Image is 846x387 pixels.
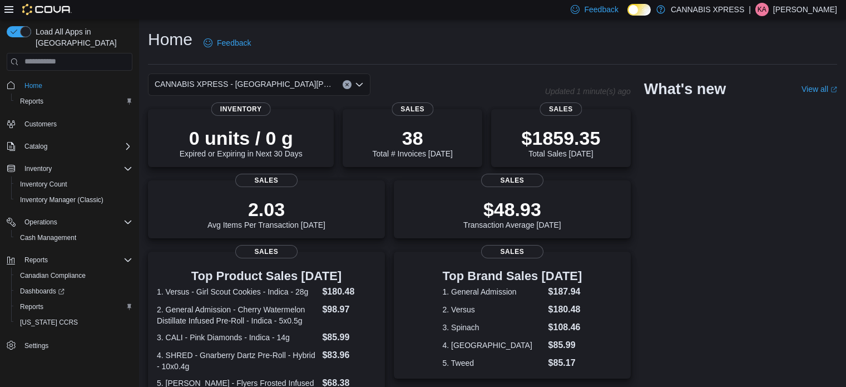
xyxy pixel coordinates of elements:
[548,303,582,316] dd: $180.48
[20,302,43,311] span: Reports
[671,3,744,16] p: CANNABIS XPRESS
[2,252,137,268] button: Reports
[16,300,48,313] a: Reports
[545,87,631,96] p: Updated 1 minute(s) ago
[24,164,52,173] span: Inventory
[24,341,48,350] span: Settings
[24,120,57,129] span: Customers
[16,193,108,207] a: Inventory Manager (Classic)
[20,180,67,189] span: Inventory Count
[584,4,618,15] span: Feedback
[11,94,137,109] button: Reports
[443,286,544,297] dt: 1. General Admission
[548,356,582,370] dd: $85.17
[16,316,132,329] span: Washington CCRS
[16,285,69,298] a: Dashboards
[443,304,544,315] dt: 2. Versus
[322,285,375,298] dd: $180.48
[16,269,132,282] span: Canadian Compliance
[11,177,137,192] button: Inventory Count
[16,95,132,108] span: Reports
[20,79,132,92] span: Home
[355,80,364,89] button: Open list of options
[20,117,132,131] span: Customers
[211,102,271,116] span: Inventory
[548,339,582,352] dd: $85.99
[16,178,72,191] a: Inventory Count
[548,285,582,298] dd: $187.94
[157,350,318,372] dt: 4. SHRED - Gnarberry Dartz Pre-Roll - Hybrid - 10x0.4g
[157,304,318,326] dt: 2. General Admission - Cherry Watermelon Distillate Infused Pre-Roll - Indica - 5x0.5g
[540,102,582,116] span: Sales
[20,117,61,131] a: Customers
[157,332,318,343] dt: 3. CALI - Pink Diamonds - Indica - 14g
[20,140,132,153] span: Catalog
[22,4,72,15] img: Cova
[322,349,375,362] dd: $83.96
[755,3,769,16] div: Kaylea Anderson-Masson
[20,338,132,352] span: Settings
[2,116,137,132] button: Customers
[16,300,132,313] span: Reports
[20,162,56,175] button: Inventory
[7,73,132,383] nav: Complex example
[20,215,62,229] button: Operations
[20,233,76,242] span: Cash Management
[443,357,544,369] dt: 5. Tweed
[155,77,332,91] span: CANNABIS XPRESS - [GEOGRAPHIC_DATA][PERSON_NAME] ([GEOGRAPHIC_DATA])
[24,218,57,227] span: Operations
[157,286,318,297] dt: 1. Versus - Girl Scout Cookies - Indica - 28g
[20,253,132,267] span: Reports
[11,230,137,246] button: Cash Management
[16,285,132,298] span: Dashboards
[2,337,137,353] button: Settings
[180,127,303,149] p: 0 units / 0 g
[31,26,132,48] span: Load All Apps in [GEOGRAPHIC_DATA]
[443,322,544,333] dt: 3. Spinach
[20,287,65,296] span: Dashboards
[20,318,78,327] span: [US_STATE] CCRS
[343,80,352,89] button: Clear input
[11,268,137,283] button: Canadian Compliance
[20,195,103,204] span: Inventory Manager (Classic)
[372,127,452,149] p: 38
[235,245,298,258] span: Sales
[16,95,48,108] a: Reports
[802,85,837,94] a: View allExternal link
[11,283,137,299] a: Dashboards
[16,316,82,329] a: [US_STATE] CCRS
[2,139,137,154] button: Catalog
[24,81,42,90] span: Home
[16,193,132,207] span: Inventory Manager (Classic)
[16,269,90,282] a: Canadian Compliance
[16,231,132,244] span: Cash Management
[2,214,137,230] button: Operations
[463,198,561,221] p: $48.93
[830,86,837,93] svg: External link
[372,127,452,158] div: Total # Invoices [DATE]
[2,77,137,94] button: Home
[773,3,837,16] p: [PERSON_NAME]
[463,198,561,229] div: Transaction Average [DATE]
[157,270,376,283] h3: Top Product Sales [DATE]
[20,271,86,280] span: Canadian Compliance
[207,198,325,221] p: 2.03
[199,32,255,54] a: Feedback
[20,140,52,153] button: Catalog
[11,299,137,315] button: Reports
[2,161,137,177] button: Inventory
[217,37,251,48] span: Feedback
[322,303,375,316] dd: $98.97
[322,331,375,344] dd: $85.99
[20,339,53,352] a: Settings
[758,3,766,16] span: KA
[749,3,751,16] p: |
[20,97,43,106] span: Reports
[522,127,601,158] div: Total Sales [DATE]
[207,198,325,229] div: Avg Items Per Transaction [DATE]
[16,178,132,191] span: Inventory Count
[20,253,52,267] button: Reports
[20,162,132,175] span: Inventory
[392,102,433,116] span: Sales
